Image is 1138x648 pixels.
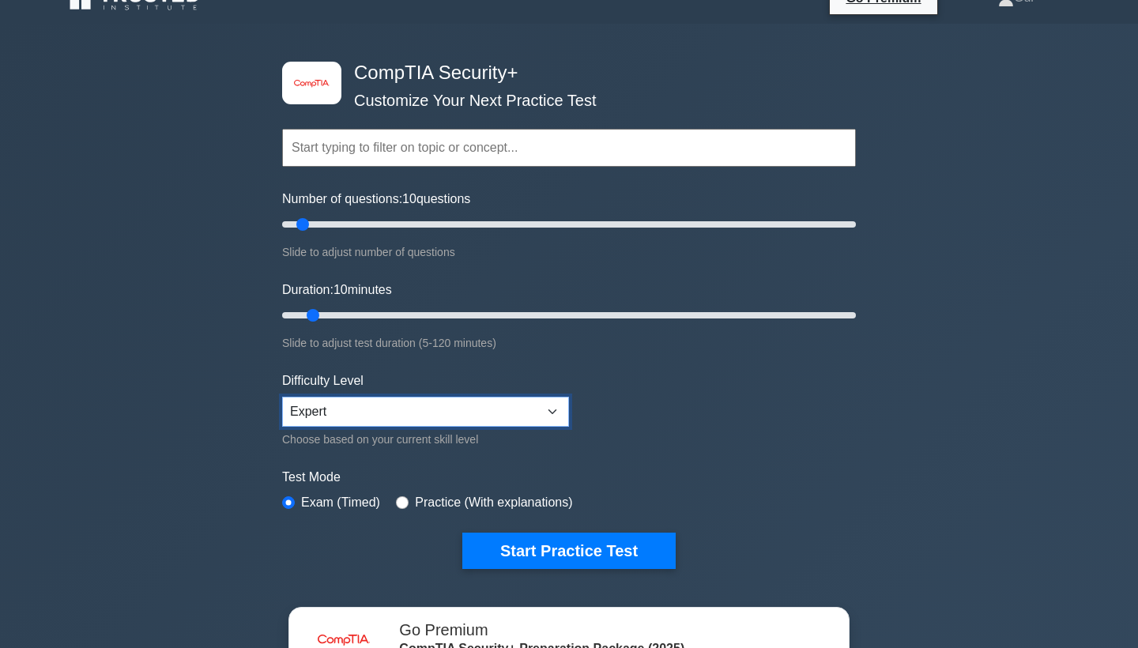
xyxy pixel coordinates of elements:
label: Test Mode [282,468,856,487]
div: Slide to adjust test duration (5-120 minutes) [282,333,856,352]
span: 10 [333,283,348,296]
label: Difficulty Level [282,371,364,390]
button: Start Practice Test [462,533,676,569]
label: Exam (Timed) [301,493,380,512]
span: 10 [402,192,416,205]
div: Slide to adjust number of questions [282,243,856,262]
label: Practice (With explanations) [415,493,572,512]
div: Choose based on your current skill level [282,430,569,449]
label: Duration: minutes [282,281,392,300]
label: Number of questions: questions [282,190,470,209]
h4: CompTIA Security+ [348,62,778,85]
input: Start typing to filter on topic or concept... [282,129,856,167]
